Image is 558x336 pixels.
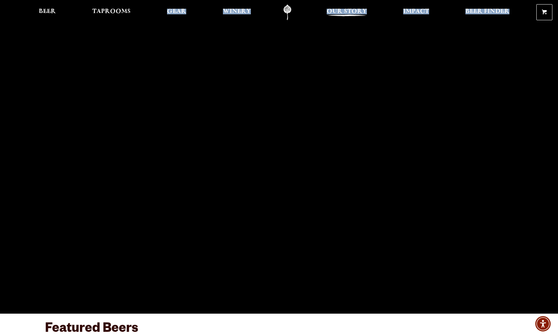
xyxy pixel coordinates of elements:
a: Impact [399,5,434,20]
a: Our Story [322,5,371,20]
a: Gear [162,5,191,20]
a: Winery [218,5,255,20]
span: Our Story [327,9,367,14]
a: Odell Home [274,5,300,20]
span: Winery [223,9,251,14]
div: Accessibility Menu [535,316,551,331]
span: Taprooms [92,9,131,14]
a: Beer [34,5,60,20]
span: Beer [39,9,56,14]
span: Gear [167,9,186,14]
a: Beer Finder [461,5,514,20]
span: Beer Finder [465,9,509,14]
a: Taprooms [88,5,135,20]
span: Impact [403,9,429,14]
